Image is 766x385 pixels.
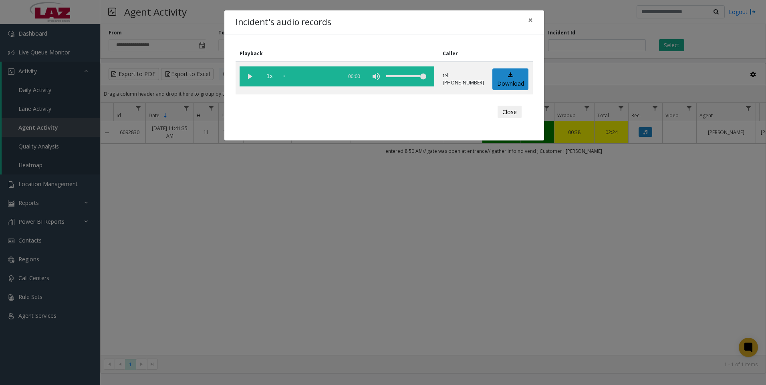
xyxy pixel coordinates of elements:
[236,16,331,29] h4: Incident's audio records
[439,46,488,62] th: Caller
[528,14,533,26] span: ×
[492,68,528,90] a: Download
[236,46,439,62] th: Playback
[386,66,426,86] div: volume level
[522,10,538,30] button: Close
[443,72,484,86] p: tel:[PHONE_NUMBER]
[260,66,280,86] span: playback speed button
[498,106,522,118] button: Close
[284,66,338,86] div: scrub bar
